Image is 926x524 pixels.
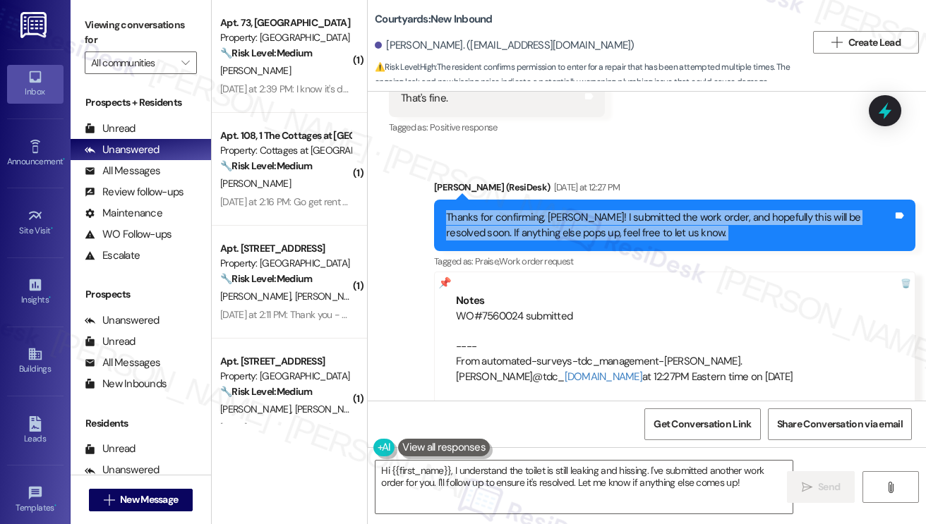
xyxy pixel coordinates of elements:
[885,482,896,493] i: 
[295,290,366,303] span: [PERSON_NAME]
[220,47,312,59] strong: 🔧 Risk Level: Medium
[220,385,312,398] strong: 🔧 Risk Level: Medium
[220,403,295,415] span: [PERSON_NAME]
[7,481,64,519] a: Templates •
[20,12,49,38] img: ResiDesk Logo
[85,121,136,136] div: Unread
[220,30,351,45] div: Property: [GEOGRAPHIC_DATA]
[7,412,64,450] a: Leads
[375,61,435,73] strong: ⚠️ Risk Level: High
[220,128,351,143] div: Apt. 108, 1 The Cottages at [GEOGRAPHIC_DATA]
[430,121,498,133] span: Positive response
[7,65,64,103] a: Inbox
[85,463,160,477] div: Unanswered
[220,195,467,208] div: [DATE] at 2:16 PM: Go get rent check at on-site office. [DATE].
[220,369,351,384] div: Property: [GEOGRAPHIC_DATA]
[220,272,312,285] strong: 🔧 Risk Level: Medium
[375,12,493,27] b: Courtyards: New Inbound
[54,501,56,511] span: •
[220,159,312,172] strong: 🔧 Risk Level: Medium
[85,355,160,370] div: All Messages
[831,37,842,48] i: 
[7,342,64,380] a: Buildings
[389,117,605,138] div: Tagged as:
[818,480,840,494] span: Send
[85,334,136,349] div: Unread
[434,251,915,272] div: Tagged as:
[85,248,140,263] div: Escalate
[120,492,178,507] span: New Message
[456,309,894,384] div: WO#7560024 submitted ---- From automated-surveys-tdc_management-[PERSON_NAME].[PERSON_NAME]@tdc_ ...
[85,441,136,456] div: Unread
[456,293,484,307] b: Notes
[220,16,351,30] div: Apt. 73, [GEOGRAPHIC_DATA]
[802,482,812,493] i: 
[71,416,211,431] div: Residents
[7,204,64,242] a: Site Visit •
[85,142,160,157] div: Unanswered
[104,494,114,506] i: 
[85,164,160,178] div: All Messages
[499,255,573,267] span: Work order request
[401,91,447,106] div: That's fine.
[85,185,184,200] div: Review follow-ups
[565,370,642,384] a: [DOMAIN_NAME]
[220,143,351,158] div: Property: Cottages at [GEOGRAPHIC_DATA]
[220,421,757,434] div: [DATE] at 1:50 PM: Yes section8 seemed to have some miscommunication but they are still paying th...
[49,293,51,303] span: •
[220,354,351,369] div: Apt. [STREET_ADDRESS]
[446,210,893,240] div: Thanks for confirming, [PERSON_NAME]! I submitted the work order, and hopefully this will be reso...
[220,308,495,321] div: [DATE] at 2:11 PM: Thank you - we will have rent paid before the 5th!
[89,489,193,511] button: New Message
[7,273,64,311] a: Insights •
[551,180,620,195] div: [DATE] at 12:27 PM
[63,154,65,164] span: •
[777,417,903,432] span: Share Conversation via email
[71,95,211,110] div: Prospects + Residents
[220,256,351,271] div: Property: [GEOGRAPHIC_DATA]
[295,403,366,415] span: [PERSON_NAME]
[220,177,291,190] span: [PERSON_NAME]
[848,35,901,50] span: Create Lead
[220,64,291,77] span: [PERSON_NAME]
[813,31,919,54] button: Create Lead
[434,180,915,200] div: [PERSON_NAME] (ResiDesk)
[768,408,912,440] button: Share Conversation via email
[85,14,197,51] label: Viewing conversations for
[375,38,635,53] div: [PERSON_NAME]. ([EMAIL_ADDRESS][DOMAIN_NAME])
[375,461,793,513] textarea: Hi {{first_name}}, I understand the toilet is still leaking and hissing. I've submitted another w...
[85,206,162,221] div: Maintenance
[181,57,189,68] i: 
[375,60,806,90] span: : The resident confirms permission to enter for a repair that has been attempted multiple times. ...
[85,227,172,242] div: WO Follow-ups
[220,241,351,256] div: Apt. [STREET_ADDRESS]
[91,51,174,74] input: All communities
[787,471,855,503] button: Send
[51,224,53,233] span: •
[644,408,760,440] button: Get Conversation Link
[85,313,160,328] div: Unanswered
[475,255,499,267] span: Praise ,
[654,417,751,432] span: Get Conversation Link
[71,287,211,302] div: Prospects
[220,290,295,303] span: [PERSON_NAME]
[85,377,167,391] div: New Inbounds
